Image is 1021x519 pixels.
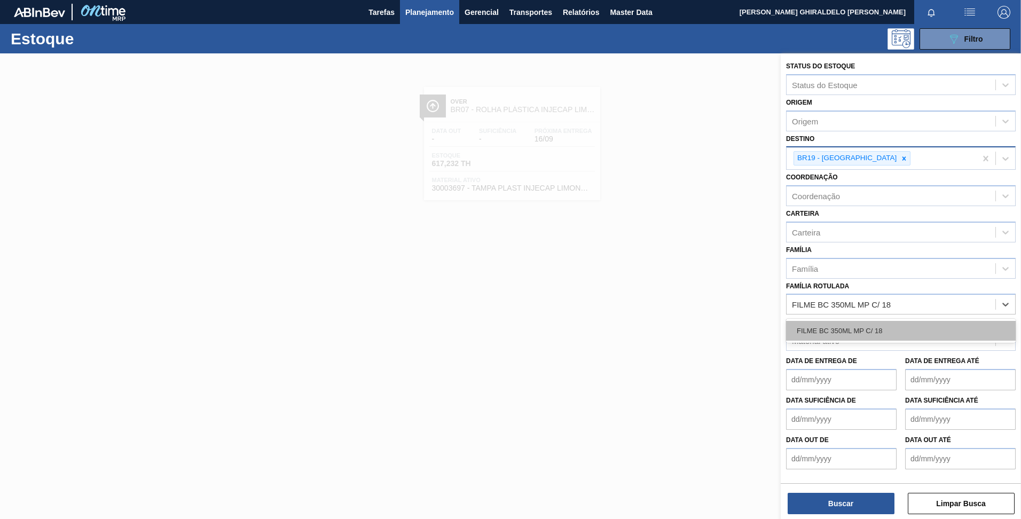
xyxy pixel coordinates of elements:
label: Origem [786,99,812,106]
label: Material ativo [786,318,839,326]
button: Notificações [914,5,948,20]
img: userActions [963,6,976,19]
label: Família [786,246,812,254]
h1: Estoque [11,33,170,45]
label: Status do Estoque [786,62,855,70]
span: Filtro [964,35,983,43]
label: Destino [786,135,814,143]
img: TNhmsLtSVTkK8tSr43FrP2fwEKptu5GPRR3wAAAABJRU5ErkJggg== [14,7,65,17]
div: Origem [792,116,818,125]
button: Filtro [920,28,1010,50]
input: dd/mm/yyyy [905,448,1016,469]
label: Data de Entrega de [786,357,857,365]
span: Relatórios [563,6,599,19]
label: Data suficiência de [786,397,856,404]
label: Data de Entrega até [905,357,979,365]
div: FILME BC 350ML MP C/ 18 [786,321,1016,341]
span: Tarefas [368,6,395,19]
img: Logout [998,6,1010,19]
span: Transportes [509,6,552,19]
div: Família [792,264,818,273]
div: Carteira [792,227,820,237]
label: Data suficiência até [905,397,978,404]
div: Status do Estoque [792,80,858,89]
input: dd/mm/yyyy [905,408,1016,430]
label: Carteira [786,210,819,217]
div: Coordenação [792,192,840,201]
div: BR19 - [GEOGRAPHIC_DATA] [794,152,898,165]
label: Data out até [905,436,951,444]
span: Master Data [610,6,652,19]
label: Data out de [786,436,829,444]
span: Gerencial [465,6,499,19]
input: dd/mm/yyyy [786,408,897,430]
div: Pogramando: nenhum usuário selecionado [888,28,914,50]
input: dd/mm/yyyy [905,369,1016,390]
input: dd/mm/yyyy [786,448,897,469]
label: Família Rotulada [786,282,849,290]
label: Coordenação [786,174,838,181]
span: Planejamento [405,6,454,19]
input: dd/mm/yyyy [786,369,897,390]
